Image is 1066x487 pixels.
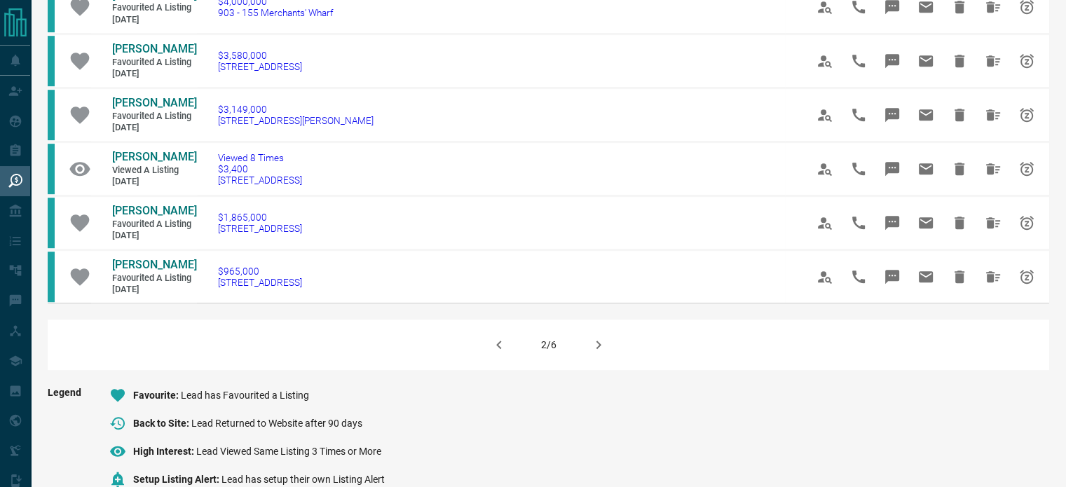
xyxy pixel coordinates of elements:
a: [PERSON_NAME] [112,42,196,57]
span: $3,580,000 [218,50,302,61]
span: Hide [943,98,976,132]
a: [PERSON_NAME] [112,204,196,219]
span: Viewed 8 Times [218,152,302,163]
span: Hide [943,206,976,240]
span: Favourited a Listing [112,219,196,231]
span: Snooze [1010,206,1044,240]
span: [DATE] [112,284,196,296]
div: condos.ca [48,198,55,248]
span: View Profile [808,44,842,78]
span: Message [875,98,909,132]
span: Hide All from Yara Attalla [976,206,1010,240]
span: Message [875,152,909,186]
a: [PERSON_NAME] [112,96,196,111]
span: Message [875,260,909,294]
span: Hide All from Yara Attalla [976,98,1010,132]
span: Call [842,98,875,132]
span: Call [842,260,875,294]
span: [DATE] [112,176,196,188]
span: [STREET_ADDRESS] [218,61,302,72]
a: [PERSON_NAME] [112,258,196,273]
span: Lead Returned to Website after 90 days [191,418,362,429]
span: [DATE] [112,122,196,134]
span: Favourited a Listing [112,111,196,123]
a: $3,580,000[STREET_ADDRESS] [218,50,302,72]
span: Call [842,152,875,186]
span: Message [875,44,909,78]
span: Viewed a Listing [112,165,196,177]
span: [DATE] [112,68,196,80]
span: [STREET_ADDRESS][PERSON_NAME] [218,115,374,126]
div: condos.ca [48,36,55,86]
span: Hide All from Yara Attalla [976,260,1010,294]
span: $1,865,000 [218,212,302,223]
span: [PERSON_NAME] [112,150,197,163]
a: $3,149,000[STREET_ADDRESS][PERSON_NAME] [218,104,374,126]
a: $965,000[STREET_ADDRESS] [218,266,302,288]
span: View Profile [808,98,842,132]
span: Snooze [1010,98,1044,132]
span: View Profile [808,206,842,240]
span: View Profile [808,152,842,186]
span: Setup Listing Alert [133,474,221,485]
span: $965,000 [218,266,302,277]
span: Favourited a Listing [112,2,196,14]
span: View Profile [808,260,842,294]
div: condos.ca [48,252,55,302]
a: $1,865,000[STREET_ADDRESS] [218,212,302,234]
span: Lead has Favourited a Listing [181,390,309,401]
span: [PERSON_NAME] [112,258,197,271]
span: Snooze [1010,152,1044,186]
span: [STREET_ADDRESS] [218,223,302,234]
span: Call [842,44,875,78]
span: Back to Site [133,418,191,429]
a: Viewed 8 Times$3,400[STREET_ADDRESS] [218,152,302,186]
span: Hide All from Yara Attalla [976,44,1010,78]
span: Lead has setup their own Listing Alert [221,474,385,485]
span: 903 - 155 Merchants' Wharf [218,7,334,18]
span: Email [909,98,943,132]
span: Favourited a Listing [112,57,196,69]
a: [PERSON_NAME] [112,150,196,165]
span: [PERSON_NAME] [112,42,197,55]
span: Snooze [1010,260,1044,294]
span: Email [909,44,943,78]
span: [STREET_ADDRESS] [218,174,302,186]
span: [PERSON_NAME] [112,204,197,217]
span: Email [909,152,943,186]
span: Call [842,206,875,240]
span: Email [909,206,943,240]
span: Hide [943,44,976,78]
span: Favourite [133,390,181,401]
span: Hide All from Priyanka Maheshwari [976,152,1010,186]
span: High Interest [133,446,196,457]
span: Message [875,206,909,240]
span: $3,149,000 [218,104,374,115]
span: Hide [943,152,976,186]
div: condos.ca [48,90,55,140]
span: [DATE] [112,230,196,242]
div: condos.ca [48,144,55,194]
span: Hide [943,260,976,294]
span: Favourited a Listing [112,273,196,284]
span: [PERSON_NAME] [112,96,197,109]
span: Lead Viewed Same Listing 3 Times or More [196,446,381,457]
div: 2/6 [541,339,556,350]
span: Email [909,260,943,294]
span: Snooze [1010,44,1044,78]
span: $3,400 [218,163,302,174]
span: [STREET_ADDRESS] [218,277,302,288]
span: [DATE] [112,14,196,26]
